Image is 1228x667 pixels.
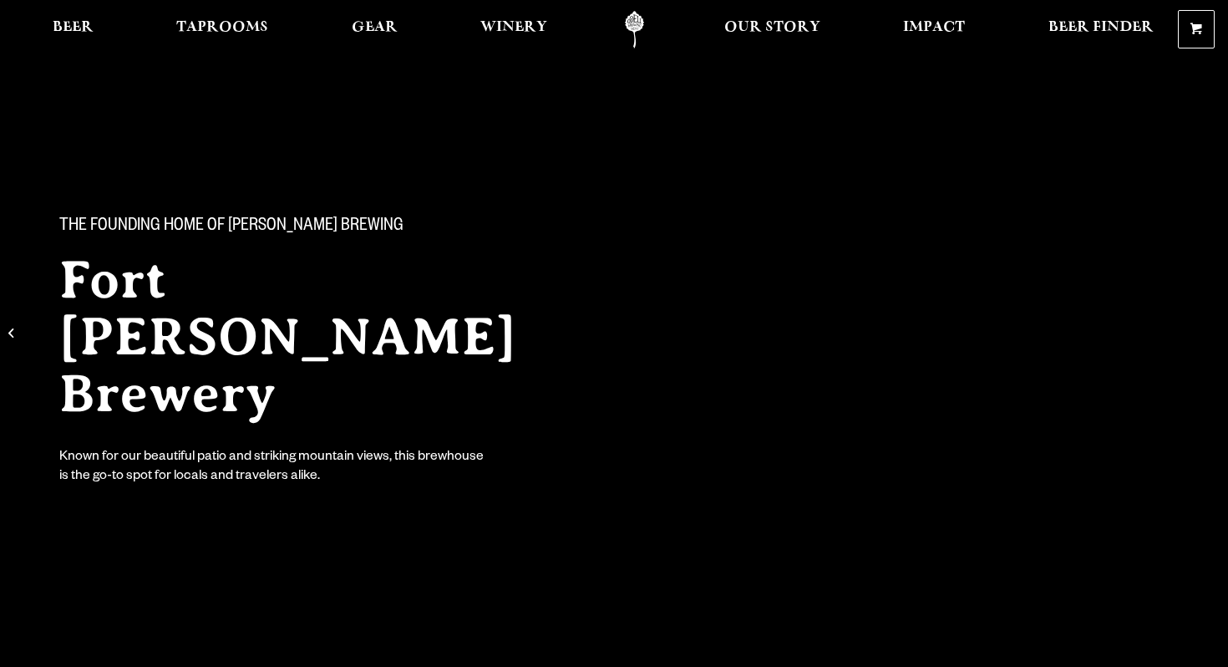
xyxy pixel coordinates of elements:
[892,11,976,48] a: Impact
[59,252,581,422] h2: Fort [PERSON_NAME] Brewery
[53,21,94,34] span: Beer
[469,11,558,48] a: Winery
[176,21,268,34] span: Taprooms
[165,11,279,48] a: Taprooms
[352,21,398,34] span: Gear
[713,11,831,48] a: Our Story
[480,21,547,34] span: Winery
[1048,21,1154,34] span: Beer Finder
[903,21,965,34] span: Impact
[341,11,408,48] a: Gear
[59,216,403,238] span: The Founding Home of [PERSON_NAME] Brewing
[603,11,666,48] a: Odell Home
[59,449,487,487] div: Known for our beautiful patio and striking mountain views, this brewhouse is the go-to spot for l...
[42,11,104,48] a: Beer
[724,21,820,34] span: Our Story
[1038,11,1165,48] a: Beer Finder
